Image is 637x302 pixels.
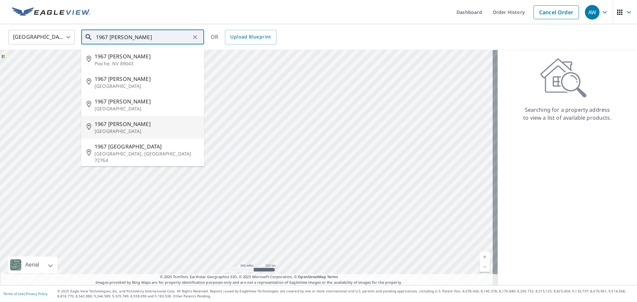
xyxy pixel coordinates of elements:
[23,257,41,273] div: Aerial
[95,52,199,60] span: 1967 [PERSON_NAME]
[225,30,276,44] a: Upload Blueprint
[57,289,634,299] p: © 2025 Eagle View Technologies, Inc. and Pictometry International Corp. All Rights Reserved. Repo...
[298,274,326,279] a: OpenStreetMap
[230,33,271,41] span: Upload Blueprint
[480,262,490,272] a: Current Level 5, Zoom Out
[3,291,24,296] a: Terms of Use
[96,28,190,46] input: Search by address or latitude-longitude
[3,292,47,296] p: |
[327,274,338,279] a: Terms
[95,143,199,151] span: 1967 [GEOGRAPHIC_DATA]
[95,120,199,128] span: 1967 [PERSON_NAME]
[95,83,199,90] p: [GEOGRAPHIC_DATA]
[585,5,600,20] div: AW
[523,106,612,122] p: Searching for a property address to view a list of available products.
[95,97,199,105] span: 1967 [PERSON_NAME]
[480,252,490,262] a: Current Level 5, Zoom In
[95,151,199,164] p: [GEOGRAPHIC_DATA], [GEOGRAPHIC_DATA] 72764
[95,60,199,67] p: Pioche, NV 89043
[211,30,276,44] div: OR
[160,274,338,280] span: © 2025 TomTom, Earthstar Geographics SIO, © 2025 Microsoft Corporation, ©
[26,291,47,296] a: Privacy Policy
[533,5,579,19] a: Cancel Order
[95,105,199,112] p: [GEOGRAPHIC_DATA]
[95,128,199,135] p: [GEOGRAPHIC_DATA]
[8,28,75,46] div: [GEOGRAPHIC_DATA]
[12,7,90,17] img: EV Logo
[95,75,199,83] span: 1967 [PERSON_NAME]
[8,257,57,273] div: Aerial
[190,32,200,42] button: Clear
